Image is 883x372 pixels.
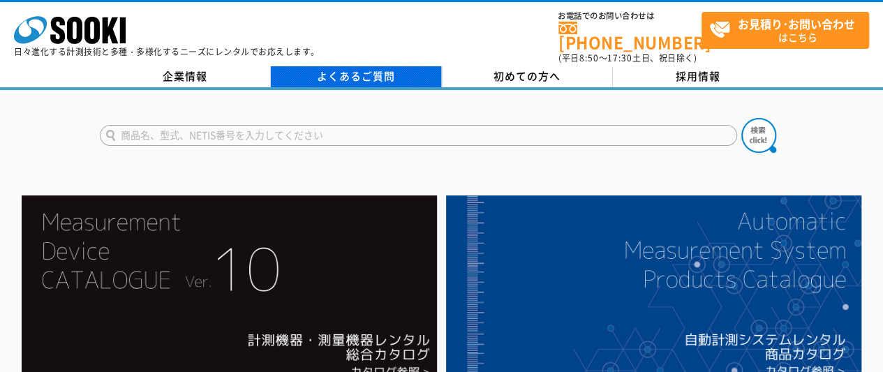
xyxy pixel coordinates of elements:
[558,52,697,64] span: (平日 ～ 土日、祝日除く)
[558,22,702,50] a: [PHONE_NUMBER]
[702,12,869,49] a: お見積り･お問い合わせはこちら
[738,15,855,32] strong: お見積り･お問い合わせ
[442,66,613,87] a: 初めての方へ
[14,47,320,56] p: 日々進化する計測技術と多種・多様化するニーズにレンタルでお応えします。
[494,68,561,84] span: 初めての方へ
[741,118,776,153] img: btn_search.png
[100,125,737,146] input: 商品名、型式、NETIS番号を入力してください
[100,66,271,87] a: 企業情報
[271,66,442,87] a: よくあるご質問
[607,52,632,64] span: 17:30
[579,52,599,64] span: 8:50
[558,12,702,20] span: お電話でのお問い合わせは
[613,66,784,87] a: 採用情報
[709,13,868,47] span: はこちら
